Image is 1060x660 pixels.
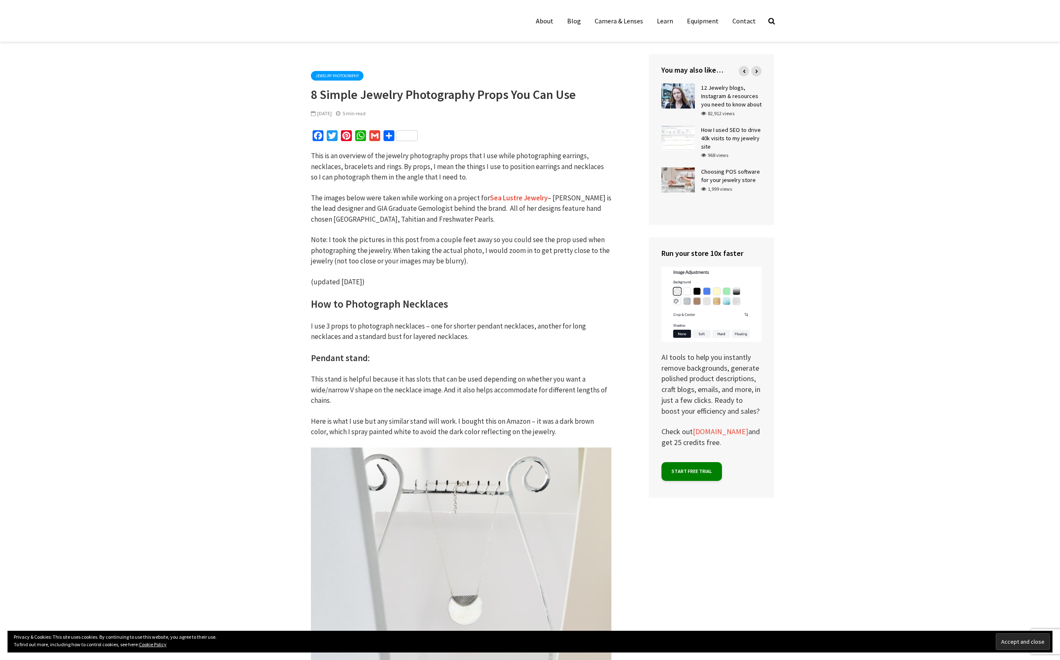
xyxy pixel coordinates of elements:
div: 968 views [701,152,728,159]
a: Camera & Lenses [588,13,649,29]
p: This stand is helpful because it has slots that can be used depending on whether you want a wide/... [311,374,611,406]
a: About [530,13,560,29]
p: I use 3 props to photograph necklaces – one for shorter pendant necklaces, another for long neckl... [311,321,611,342]
a: Choosing POS software for your jewelry store [701,168,760,184]
a: Learn [651,13,679,29]
a: Blog [561,13,587,29]
p: AI tools to help you instantly remove backgrounds, generate polished product descriptions, craft ... [661,267,762,416]
a: Twitter [325,130,339,144]
a: Contact [726,13,762,29]
a: Start free trial [661,462,722,481]
h3: Pendant stand: [311,352,611,364]
input: Accept and close [996,633,1050,650]
a: Sea Lustre Jewelry [490,193,548,203]
a: How I used SEO to drive 40k visits to my jewelry site [701,126,761,150]
a: [DOMAIN_NAME] [693,427,748,437]
div: 82,912 views [701,110,734,117]
a: 12 Jewelry blogs, Instagram & resources you need to know about [701,84,762,108]
a: WhatsApp [353,130,368,144]
h4: You may also like… [661,65,762,75]
h2: How to Photograph Necklaces [311,297,611,311]
a: Equipment [681,13,725,29]
div: 1,999 views [701,185,732,193]
span: [DATE] [311,110,332,116]
h1: 8 Simple Jewelry Photography Props You Can Use [311,87,611,102]
p: Here is what I use but any similar stand will work. I bought this on Amazon – it was a dark brown... [311,416,611,437]
p: Note: I took the pictures in this post from a couple feet away so you could see the prop used whe... [311,235,611,267]
div: Privacy & Cookies: This site uses cookies. By continuing to use this website, you agree to their ... [8,631,1052,652]
a: Pinterest [339,130,353,144]
p: The images below were taken while working on a project for – [PERSON_NAME] is the lead designer a... [311,193,611,225]
a: Cookie Policy [139,641,167,647]
p: This is an overview of the jewelry photography props that I use while photographing earrings, nec... [311,151,611,183]
h4: Run your store 10x faster [661,248,762,258]
div: 5 min read [336,110,366,117]
p: Check out and get 25 credits free. [661,426,762,448]
p: (updated [DATE]) [311,277,611,288]
a: Ресурс [382,130,419,144]
a: Jewelry Photography [311,71,363,81]
a: Gmail [368,130,382,144]
a: Facebook [311,130,325,144]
